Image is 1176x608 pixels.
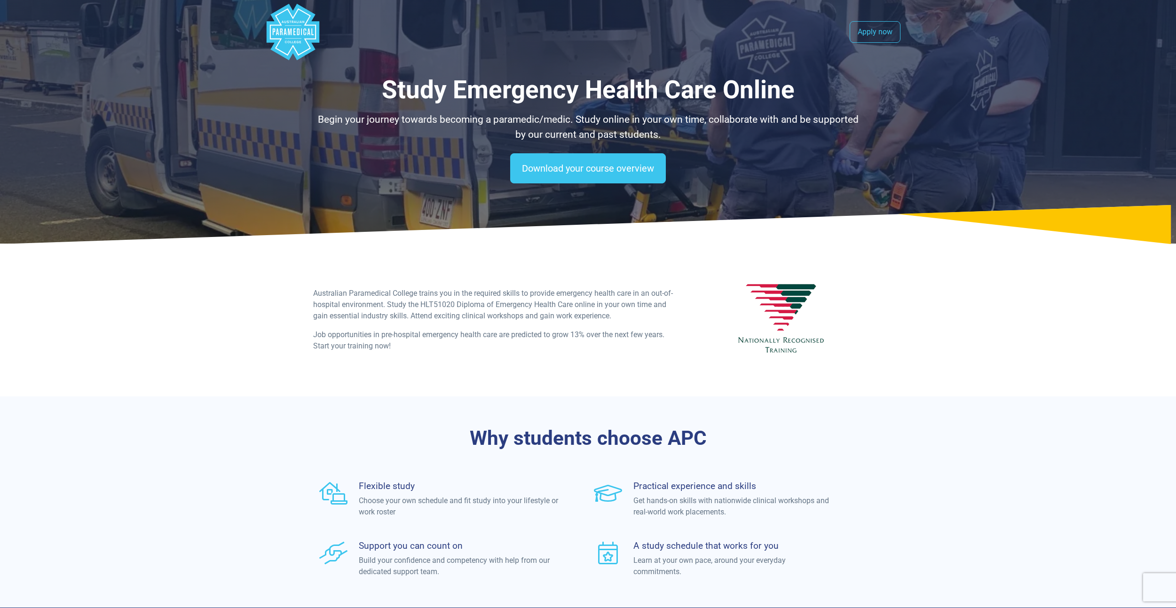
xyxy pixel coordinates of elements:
p: Choose your own schedule and fit study into your lifestyle or work roster [359,495,560,518]
h4: Flexible study [359,481,560,491]
p: Australian Paramedical College trains you in the required skills to provide emergency health care... [313,288,676,322]
p: Begin your journey towards becoming a paramedic/medic. Study online in your own time, collaborate... [313,112,863,142]
h4: Practical experience and skills [633,481,834,491]
a: Apply now [850,21,900,43]
p: Job opportunities in pre-hospital emergency health care are predicted to grow 13% over the next f... [313,329,676,352]
a: Download your course overview [510,153,666,183]
h1: Study Emergency Health Care Online [313,75,863,105]
h3: Why students choose APC [313,426,863,450]
p: Build your confidence and competency with help from our dedicated support team. [359,555,560,577]
p: Get hands-on skills with nationwide clinical workshops and real-world work placements. [633,495,834,518]
p: Learn at your own pace, around your everyday commitments. [633,555,834,577]
h4: A study schedule that works for you [633,540,834,551]
div: Australian Paramedical College [265,4,321,60]
h4: Support you can count on [359,540,560,551]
